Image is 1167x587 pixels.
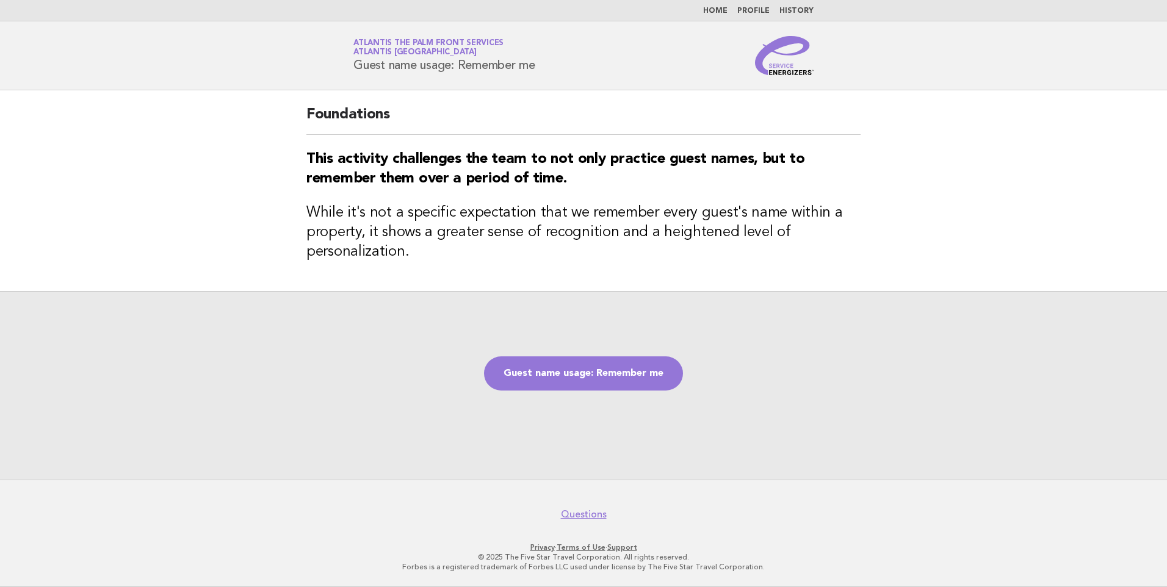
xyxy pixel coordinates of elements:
[306,203,861,262] h3: While it's not a specific expectation that we remember every guest's name within a property, it s...
[557,543,605,552] a: Terms of Use
[703,7,728,15] a: Home
[779,7,814,15] a: History
[210,552,957,562] p: © 2025 The Five Star Travel Corporation. All rights reserved.
[755,36,814,75] img: Service Energizers
[353,40,535,71] h1: Guest name usage: Remember me
[353,39,504,56] a: Atlantis The Palm Front ServicesAtlantis [GEOGRAPHIC_DATA]
[353,49,477,57] span: Atlantis [GEOGRAPHIC_DATA]
[737,7,770,15] a: Profile
[306,105,861,135] h2: Foundations
[306,152,805,186] strong: This activity challenges the team to not only practice guest names, but to remember them over a p...
[530,543,555,552] a: Privacy
[607,543,637,552] a: Support
[210,542,957,552] p: · ·
[210,562,957,572] p: Forbes is a registered trademark of Forbes LLC used under license by The Five Star Travel Corpora...
[561,508,607,520] a: Questions
[484,356,683,391] a: Guest name usage: Remember me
